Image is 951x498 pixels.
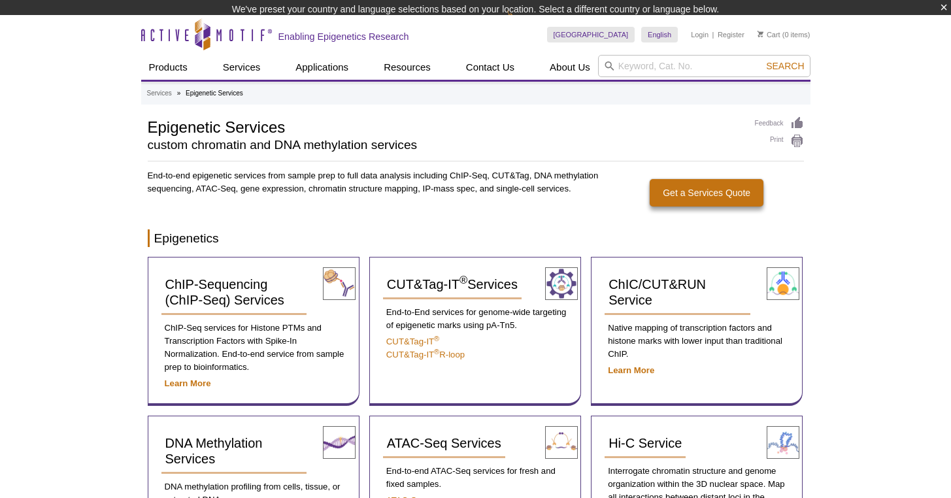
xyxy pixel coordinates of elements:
button: Search [762,60,808,72]
a: Services [147,88,172,99]
span: ChIC/CUT&RUN Service [609,277,706,307]
li: » [177,90,181,97]
p: End-to-end ATAC-Seq services for fresh and fixed samples. [383,465,567,491]
a: Get a Services Quote [650,179,763,207]
a: Contact Us [458,55,522,80]
span: Search [766,61,804,71]
a: Cart [758,30,780,39]
img: DNA Methylation Services [323,426,356,459]
a: About Us [542,55,598,80]
a: CUT&Tag-IT® [386,337,439,346]
a: Services [215,55,269,80]
a: ATAC-Seq Services [383,429,505,458]
span: Hi-C Service [609,436,682,450]
a: Print [755,134,804,148]
a: Hi-C Service [605,429,686,458]
h2: custom chromatin and DNA methylation services [148,139,742,151]
img: ChIP-Seq Services [323,267,356,300]
p: End-to-End services for genome-wide targeting of epigenetic marks using pA-Tn5. [383,306,567,332]
h1: Epigenetic Services [148,116,742,136]
a: English [641,27,678,42]
span: ChIP-Sequencing (ChIP-Seq) Services [165,277,284,307]
a: CUT&Tag-IT®Services [383,271,522,299]
img: CUT&Tag-IT® Services [545,267,578,300]
sup: ® [434,348,439,356]
li: | [712,27,714,42]
img: Change Here [507,10,542,41]
img: ChIC/CUT&RUN Service [767,267,799,300]
a: [GEOGRAPHIC_DATA] [547,27,635,42]
li: Epigenetic Services [186,90,243,97]
p: End-to-end epigenetic services from sample prep to full data analysis including ChIP-Seq, CUT&Tag... [148,169,600,195]
a: Learn More [165,378,211,388]
span: CUT&Tag-IT Services [387,277,518,291]
img: Hi-C Service [767,426,799,459]
a: ChIP-Sequencing (ChIP-Seq) Services [161,271,307,315]
h2: Enabling Epigenetics Research [278,31,409,42]
img: Your Cart [758,31,763,37]
a: Resources [376,55,439,80]
input: Keyword, Cat. No. [598,55,810,77]
a: Learn More [608,365,654,375]
a: ChIC/CUT&RUN Service [605,271,750,315]
img: ATAC-Seq Services [545,426,578,459]
a: Login [691,30,709,39]
sup: ® [434,335,439,342]
a: CUT&Tag-IT®R-loop [386,350,465,359]
li: (0 items) [758,27,810,42]
a: Products [141,55,195,80]
p: ChIP-Seq services for Histone PTMs and Transcription Factors with Spike-In Normalization. End-to-... [161,322,346,374]
a: DNA Methylation Services [161,429,307,474]
sup: ® [459,274,467,287]
a: Feedback [755,116,804,131]
a: Applications [288,55,356,80]
h2: Epigenetics [148,229,804,247]
a: Register [718,30,744,39]
span: DNA Methylation Services [165,436,263,466]
p: Native mapping of transcription factors and histone marks with lower input than traditional ChIP. [605,322,789,361]
span: ATAC-Seq Services [387,436,501,450]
